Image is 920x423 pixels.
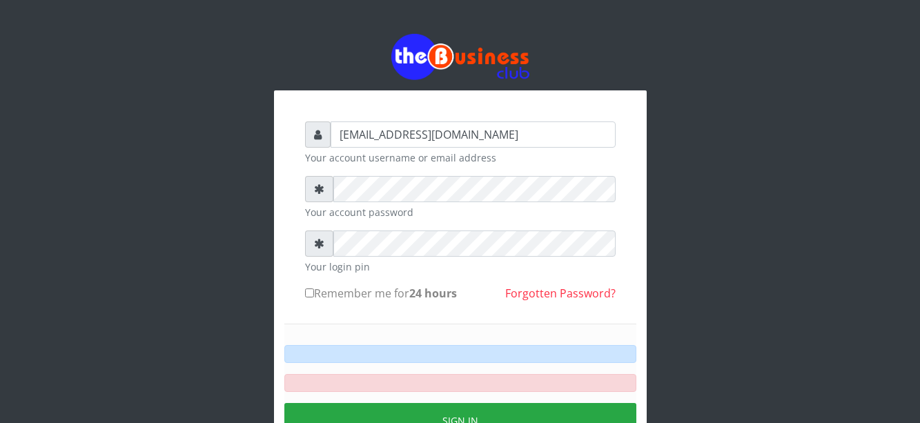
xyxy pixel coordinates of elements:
small: Your account password [305,205,616,219]
b: 24 hours [409,286,457,301]
input: Username or email address [331,121,616,148]
a: Forgotten Password? [505,286,616,301]
small: Your account username or email address [305,150,616,165]
small: Your login pin [305,259,616,274]
input: Remember me for24 hours [305,288,314,297]
label: Remember me for [305,285,457,302]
